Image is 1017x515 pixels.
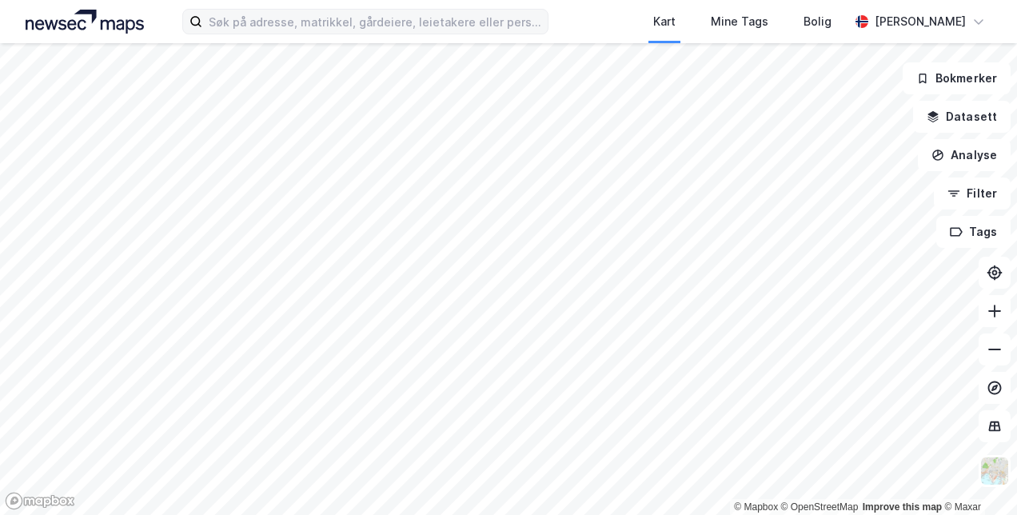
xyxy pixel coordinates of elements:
[936,216,1011,248] button: Tags
[863,501,942,513] a: Improve this map
[653,12,676,31] div: Kart
[781,501,859,513] a: OpenStreetMap
[903,62,1011,94] button: Bokmerker
[5,492,75,510] a: Mapbox homepage
[734,501,778,513] a: Mapbox
[202,10,547,34] input: Søk på adresse, matrikkel, gårdeiere, leietakere eller personer
[934,178,1011,210] button: Filter
[937,438,1017,515] iframe: Chat Widget
[804,12,832,31] div: Bolig
[875,12,966,31] div: [PERSON_NAME]
[937,438,1017,515] div: Kontrollprogram for chat
[918,139,1011,171] button: Analyse
[711,12,768,31] div: Mine Tags
[26,10,144,34] img: logo.a4113a55bc3d86da70a041830d287a7e.svg
[913,101,1011,133] button: Datasett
